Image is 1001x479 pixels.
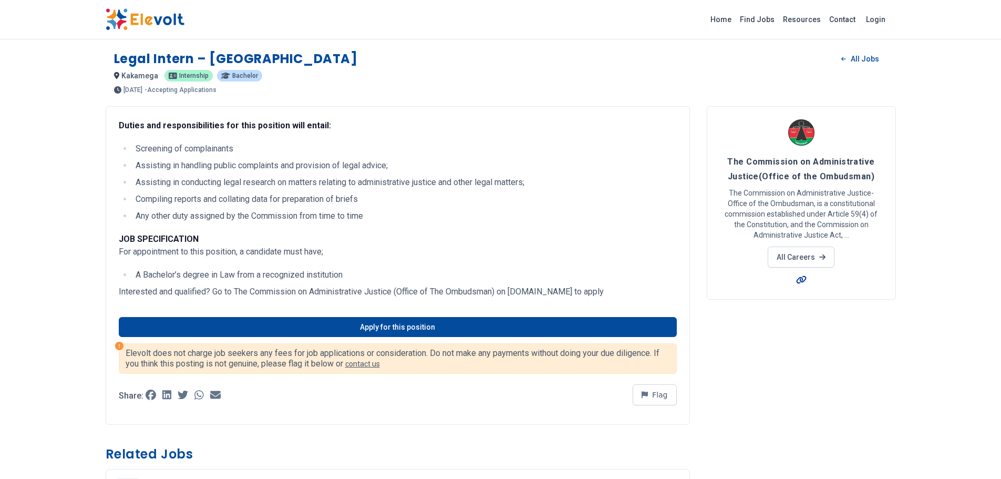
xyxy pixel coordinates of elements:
span: [DATE] [123,87,142,93]
p: Interested and qualified? Go to The Commission on Administrative Justice (Office of The Ombudsman... [119,286,677,298]
a: All Jobs [833,51,887,67]
li: Screening of complainants [132,142,677,155]
a: Find Jobs [736,11,779,28]
p: Elevolt does not charge job seekers any fees for job applications or consideration. Do not make a... [126,348,670,369]
img: The Commission on Administrative Justice(Office of the Ombudsman) [788,119,814,146]
a: Login [860,9,892,30]
h1: Legal Intern – [GEOGRAPHIC_DATA] [114,50,358,67]
p: The Commission on Administrative Justice-Office of the Ombudsman, is a constitutional commission ... [720,188,883,240]
span: kakamega [121,72,158,80]
a: Contact [825,11,860,28]
p: Share: [119,392,143,400]
span: The Commission on Administrative Justice(Office of the Ombudsman) [727,157,874,181]
span: internship [179,73,209,79]
strong: Duties and responsibilities for this position will entail: [119,120,331,130]
a: Home [706,11,736,28]
li: Assisting in conducting legal research on matters relating to administrative justice and other le... [132,176,677,189]
a: Resources [779,11,825,28]
iframe: Advertisement [707,312,896,460]
img: Elevolt [106,8,184,30]
strong: JOB SPECIFICATION [119,234,199,244]
button: Flag [633,384,677,405]
a: contact us [345,360,380,368]
h3: Related Jobs [106,446,690,463]
li: A Bachelor’s degree in Law from a recognized institution [132,269,677,281]
p: For appointment to this position, a candidate must have; [119,233,677,258]
li: Compiling reports and collating data for preparation of briefs [132,193,677,206]
li: Any other duty assigned by the Commission from time to time [132,210,677,222]
p: - Accepting Applications [145,87,216,93]
a: All Careers [768,247,834,268]
iframe: Chat Widget [948,429,1001,479]
a: Apply for this position [119,317,677,337]
span: Bachelor [232,73,258,79]
li: Assisting in handling public complaints and provision of legal advice; [132,159,677,172]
